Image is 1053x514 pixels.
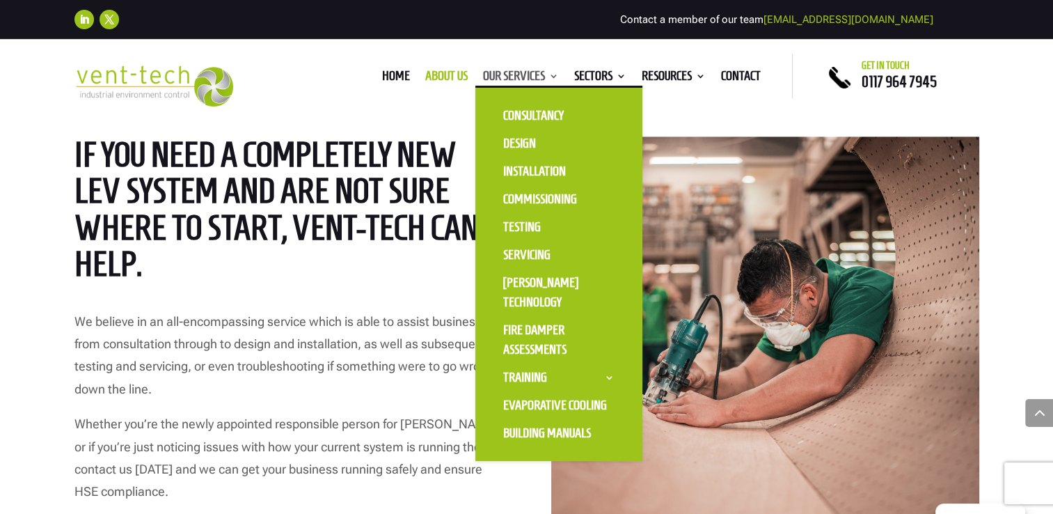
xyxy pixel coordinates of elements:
a: Installation [489,157,628,185]
a: Follow on X [100,10,119,29]
a: 0117 964 7945 [862,73,937,90]
a: Our Services [483,71,559,86]
a: [PERSON_NAME] Technology [489,269,628,316]
a: Follow on LinkedIn [74,10,94,29]
a: Sectors [574,71,626,86]
a: Servicing [489,241,628,269]
p: We believe in an all-encompassing service which is able to assist businesses from consultation th... [74,311,502,414]
a: Resources [642,71,706,86]
a: Consultancy [489,102,628,130]
span: If you need a completely new LEV system and are not sure where to start, Vent-Tech can help. [74,135,479,283]
span: Get in touch [862,60,910,71]
a: Testing [489,213,628,241]
a: [EMAIL_ADDRESS][DOMAIN_NAME] [763,13,933,26]
a: Home [382,71,410,86]
a: Evaporative Cooling [489,391,628,419]
a: Fire Damper Assessments [489,316,628,364]
span: Contact a member of our team [620,13,933,26]
a: Building Manuals [489,419,628,447]
a: Training [489,364,628,391]
a: Design [489,130,628,157]
a: Contact [721,71,761,86]
a: About us [425,71,468,86]
a: Commissioning [489,185,628,213]
img: 2023-09-27T08_35_16.549ZVENT-TECH---Clear-background [74,65,234,107]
